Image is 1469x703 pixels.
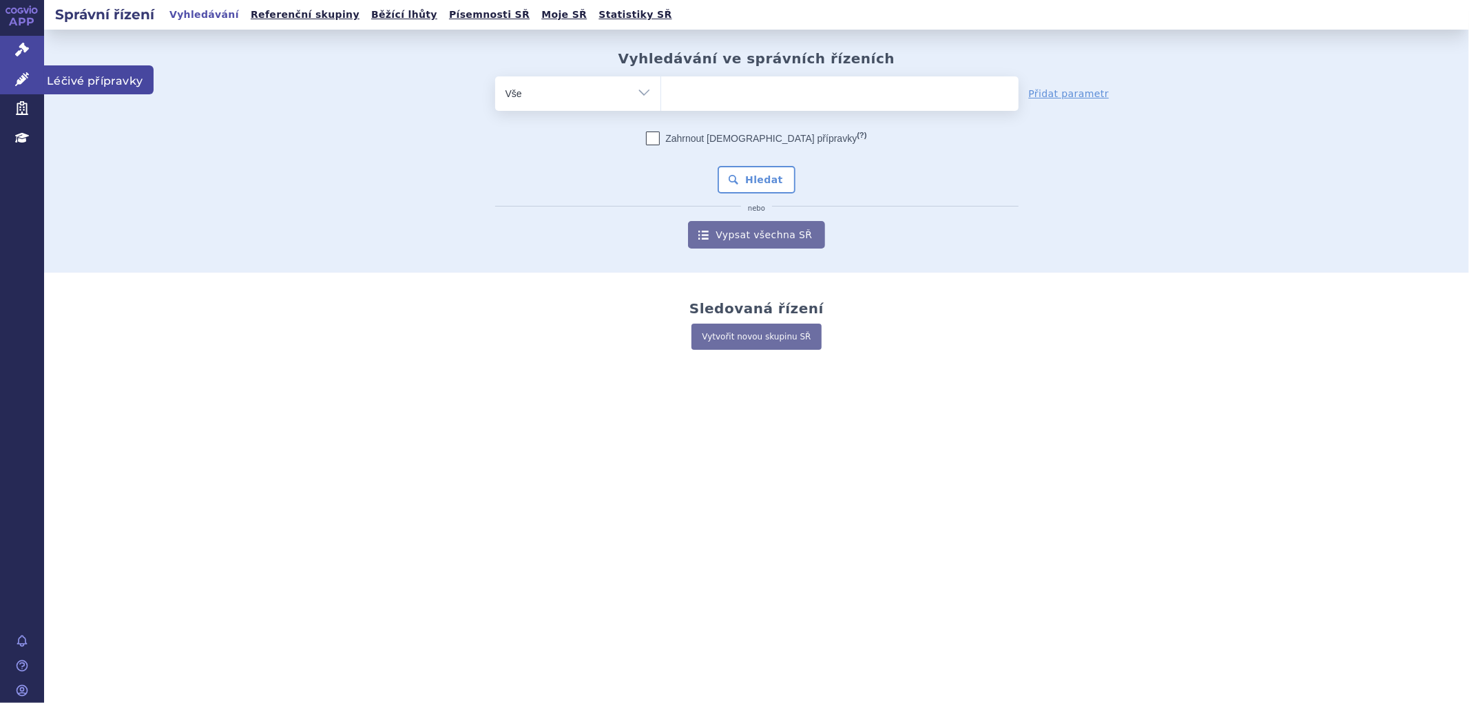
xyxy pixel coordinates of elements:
[44,65,154,94] span: Léčivé přípravky
[688,221,824,249] a: Vypsat všechna SŘ
[537,6,591,24] a: Moje SŘ
[367,6,441,24] a: Běžící lhůty
[594,6,676,24] a: Statistiky SŘ
[646,132,866,145] label: Zahrnout [DEMOGRAPHIC_DATA] přípravky
[1029,87,1109,101] a: Přidat parametr
[618,50,895,67] h2: Vyhledávání ve správních řízeních
[445,6,534,24] a: Písemnosti SŘ
[718,166,795,193] button: Hledat
[857,131,866,140] abbr: (?)
[691,324,821,350] a: Vytvořit novou skupinu SŘ
[247,6,364,24] a: Referenční skupiny
[165,6,243,24] a: Vyhledávání
[741,204,772,213] i: nebo
[44,5,165,24] h2: Správní řízení
[689,300,824,317] h2: Sledovaná řízení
